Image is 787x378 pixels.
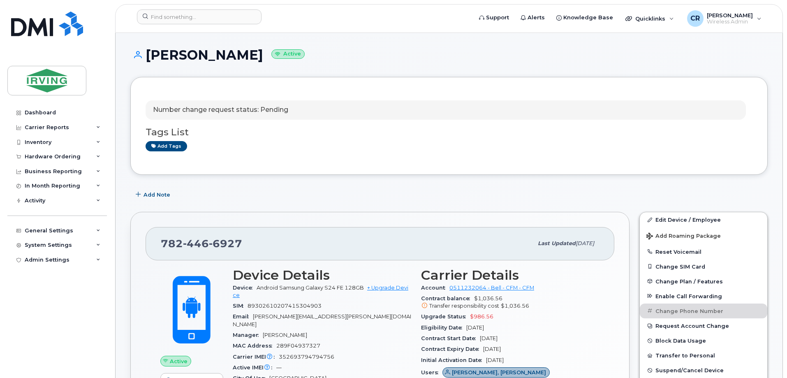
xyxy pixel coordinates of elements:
span: [PERSON_NAME] [263,332,307,338]
button: Suspend/Cancel Device [640,363,767,378]
span: 782 [161,237,242,250]
button: Change SIM Card [640,259,767,274]
h3: Device Details [233,268,411,283]
span: 289F04937327 [276,343,320,349]
span: Manager [233,332,263,338]
span: Eligibility Date [421,325,466,331]
span: [DATE] [576,240,594,246]
span: Device [233,285,257,291]
a: [PERSON_NAME], [PERSON_NAME] [442,369,550,376]
span: $1,036.56 [501,303,529,309]
span: [PERSON_NAME][EMAIL_ADDRESS][PERSON_NAME][DOMAIN_NAME] [233,313,411,327]
h3: Tags List [146,127,752,137]
span: MAC Address [233,343,276,349]
span: Last updated [538,240,576,246]
span: Account [421,285,449,291]
span: [DATE] [466,325,484,331]
a: Edit Device / Employee [640,212,767,227]
button: Transfer to Personal [640,348,767,363]
span: Users [421,369,442,376]
span: Initial Activation Date [421,357,486,363]
small: Active [271,49,305,59]
span: Active [170,357,187,365]
span: Contract Expiry Date [421,346,483,352]
span: Transfer responsibility cost [429,303,499,309]
a: Add tags [146,141,187,151]
span: 89302610207415304903 [248,303,322,309]
span: Email [233,313,253,320]
span: Android Samsung Galaxy S24 FE 128GB [257,285,364,291]
span: SIM [233,303,248,309]
h1: [PERSON_NAME] [130,48,768,62]
button: Enable Call Forwarding [640,289,767,304]
span: Add Note [144,191,170,199]
span: Add Roaming Package [646,233,721,241]
span: Enable Call Forwarding [655,293,722,299]
span: Suspend/Cancel Device [655,367,724,373]
button: Block Data Usage [640,333,767,348]
span: 6927 [209,237,242,250]
p: Number change request status: Pending [153,105,288,115]
button: Request Account Change [640,318,767,333]
span: Carrier IMEI [233,354,279,360]
span: Contract balance [421,295,474,301]
span: [DATE] [486,357,504,363]
button: Change Phone Number [640,304,767,318]
button: Reset Voicemail [640,244,767,259]
a: 0511232064 - Bell - CFM - CFM [449,285,534,291]
button: Add Roaming Package [640,227,767,244]
span: 446 [183,237,209,250]
span: Active IMEI [233,364,276,371]
button: Add Note [130,187,177,202]
h3: Carrier Details [421,268,600,283]
span: — [276,364,282,371]
span: [DATE] [480,335,498,341]
span: Change Plan / Features [655,278,723,284]
span: [PERSON_NAME], [PERSON_NAME] [452,369,546,376]
a: + Upgrade Device [233,285,408,298]
span: 352693794794756 [279,354,334,360]
button: Change Plan / Features [640,274,767,289]
span: [DATE] [483,346,501,352]
span: Upgrade Status [421,313,470,320]
span: $1,036.56 [421,295,600,310]
span: $986.56 [470,313,493,320]
span: Contract Start Date [421,335,480,341]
